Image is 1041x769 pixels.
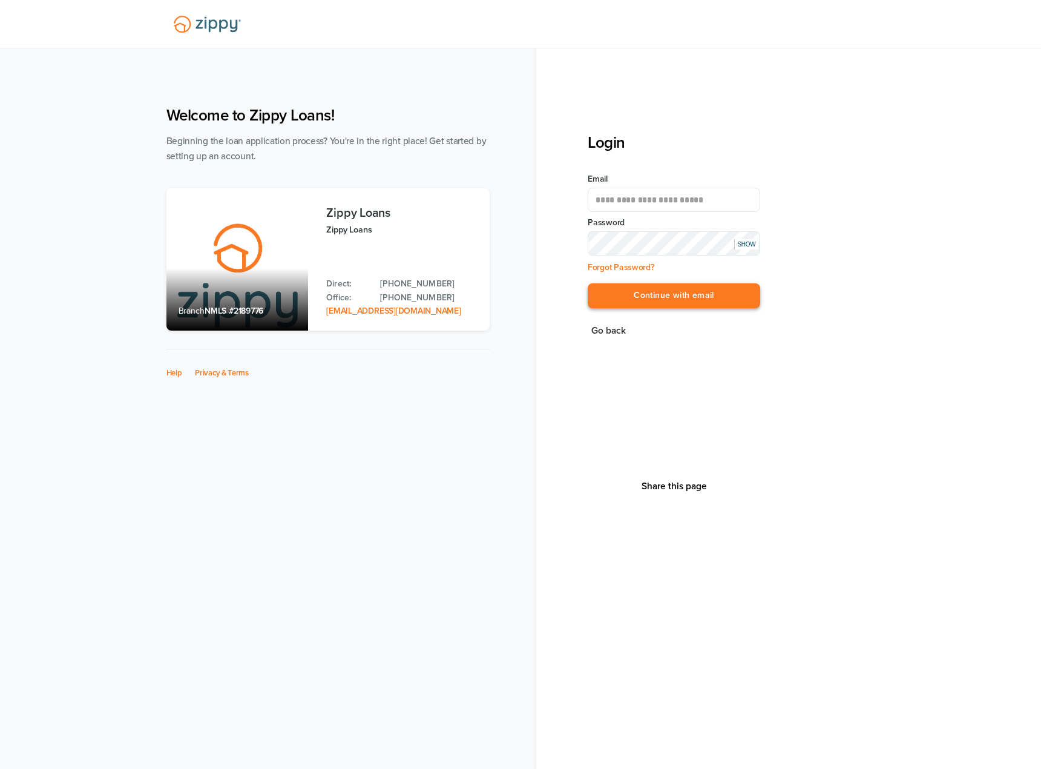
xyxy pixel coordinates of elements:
[588,133,760,152] h3: Login
[205,306,263,316] span: NMLS #2189776
[166,136,487,162] span: Beginning the loan application process? You're in the right place! Get started by setting up an a...
[638,480,711,492] button: Share This Page
[166,10,248,38] img: Lender Logo
[326,206,477,220] h3: Zippy Loans
[166,106,490,125] h1: Welcome to Zippy Loans!
[588,262,654,272] a: Forgot Password?
[380,291,477,305] a: Office Phone: 512-975-2947
[588,323,629,339] button: Go back
[166,368,182,378] a: Help
[195,368,249,378] a: Privacy & Terms
[734,239,758,249] div: SHOW
[380,277,477,291] a: Direct Phone: 512-975-2947
[588,173,760,185] label: Email
[179,306,205,316] span: Branch
[326,291,368,305] p: Office:
[588,217,760,229] label: Password
[326,306,461,316] a: Email Address: zippyguide@zippymh.com
[588,283,760,308] button: Continue with email
[326,223,477,237] p: Zippy Loans
[326,277,368,291] p: Direct:
[588,188,760,212] input: Email Address
[588,231,760,256] input: Input Password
